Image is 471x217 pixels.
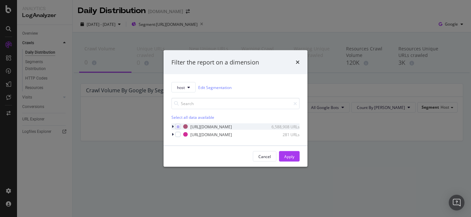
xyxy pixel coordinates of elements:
[296,58,300,66] div: times
[284,154,294,159] div: Apply
[449,195,464,210] div: Open Intercom Messenger
[253,151,276,162] button: Cancel
[177,84,185,90] span: host
[171,115,300,120] div: Select all data available
[279,151,300,162] button: Apply
[171,82,196,93] button: host
[268,132,300,137] div: 281 URLs
[171,98,300,109] input: Search
[171,58,259,66] div: Filter the report on a dimension
[258,154,271,159] div: Cancel
[268,124,300,129] div: 6,588,908 URLs
[190,124,232,129] div: [URL][DOMAIN_NAME]
[164,50,307,167] div: modal
[190,132,232,137] div: [URL][DOMAIN_NAME]
[198,84,232,91] a: Edit Segmentation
